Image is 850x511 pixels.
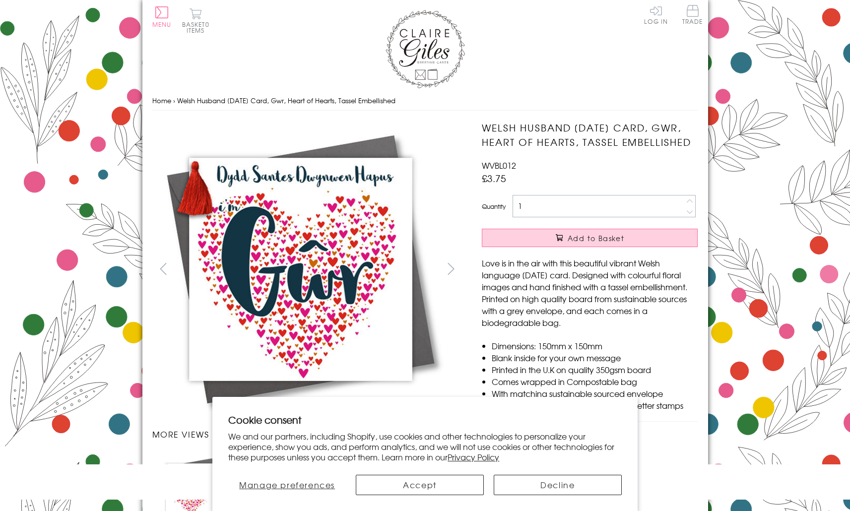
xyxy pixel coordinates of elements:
a: Trade [682,5,703,26]
span: › [173,96,175,105]
span: Welsh Husband [DATE] Card, Gwr, Heart of Hearts, Tassel Embellished [177,96,395,105]
button: Menu [152,6,172,27]
button: next [440,257,462,280]
span: WVBL012 [482,159,516,171]
a: Privacy Policy [448,451,499,463]
button: Basket0 items [182,8,209,33]
label: Quantity [482,202,506,211]
li: Dimensions: 150mm x 150mm [492,340,698,352]
p: We and our partners, including Shopify, use cookies and other technologies to personalize your ex... [228,431,622,462]
a: Home [152,96,171,105]
span: Manage preferences [239,479,335,491]
li: Comes wrapped in Compostable bag [492,376,698,387]
h2: Cookie consent [228,413,622,427]
img: Welsh Husband Valentine's Day Card, Gwr, Heart of Hearts, Tassel Embellished [152,121,450,418]
button: Add to Basket [482,229,698,247]
li: With matching sustainable sourced envelope [492,387,698,399]
button: Manage preferences [228,475,346,495]
button: prev [152,257,175,280]
span: Trade [682,5,703,24]
li: Printed in the U.K on quality 350gsm board [492,364,698,376]
h3: More views [152,428,462,440]
h1: Welsh Husband [DATE] Card, Gwr, Heart of Hearts, Tassel Embellished [482,121,698,149]
span: 0 items [187,20,209,35]
nav: breadcrumbs [152,91,698,111]
button: Accept [356,475,484,495]
span: Menu [152,20,172,29]
span: Add to Basket [568,233,624,243]
li: Blank inside for your own message [492,352,698,364]
button: Decline [494,475,622,495]
p: Love is in the air with this beautiful vibrant Welsh language [DATE] card. Designed with colourfu... [482,257,698,328]
a: Log In [644,5,668,24]
img: Claire Giles Greetings Cards [386,10,465,88]
img: Welsh Husband Valentine's Day Card, Gwr, Heart of Hearts, Tassel Embellished [462,121,760,418]
span: £3.75 [482,171,506,185]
